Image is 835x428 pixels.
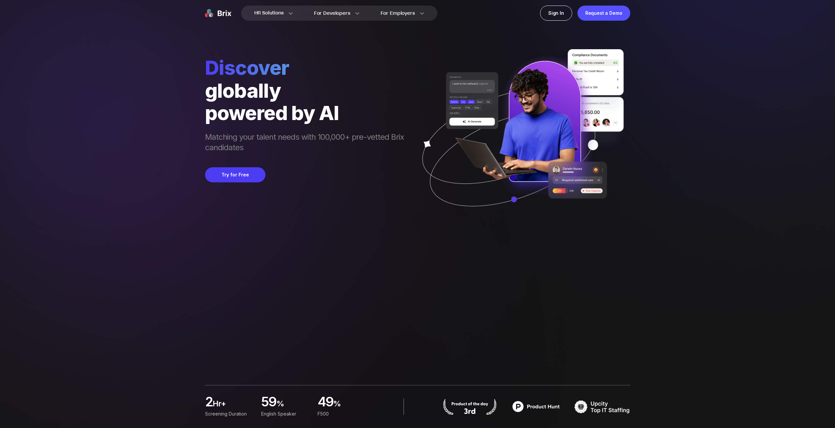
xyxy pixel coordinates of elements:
[508,398,564,415] img: product hunt badge
[442,398,498,415] img: product hunt badge
[317,410,365,418] div: F500
[205,102,410,124] div: powered by AI
[333,398,366,412] span: %
[213,398,253,412] span: hr+
[261,410,309,418] div: English Speaker
[205,132,410,154] span: Matching your talent needs with 100,000+ pre-vetted Brix candidates
[314,10,350,17] span: For Developers
[254,8,284,18] span: HR Solutions
[574,398,630,415] img: TOP IT STAFFING
[205,56,410,79] span: Discover
[277,398,310,412] span: %
[205,396,213,409] span: 2
[205,79,410,102] div: globally
[410,49,630,226] img: ai generate
[577,6,630,21] a: Request a Demo
[205,410,253,418] div: Screening duration
[540,6,572,21] a: Sign In
[261,396,277,409] span: 59
[317,396,333,409] span: 49
[381,10,415,17] span: For Employers
[205,167,265,182] button: Try for Free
